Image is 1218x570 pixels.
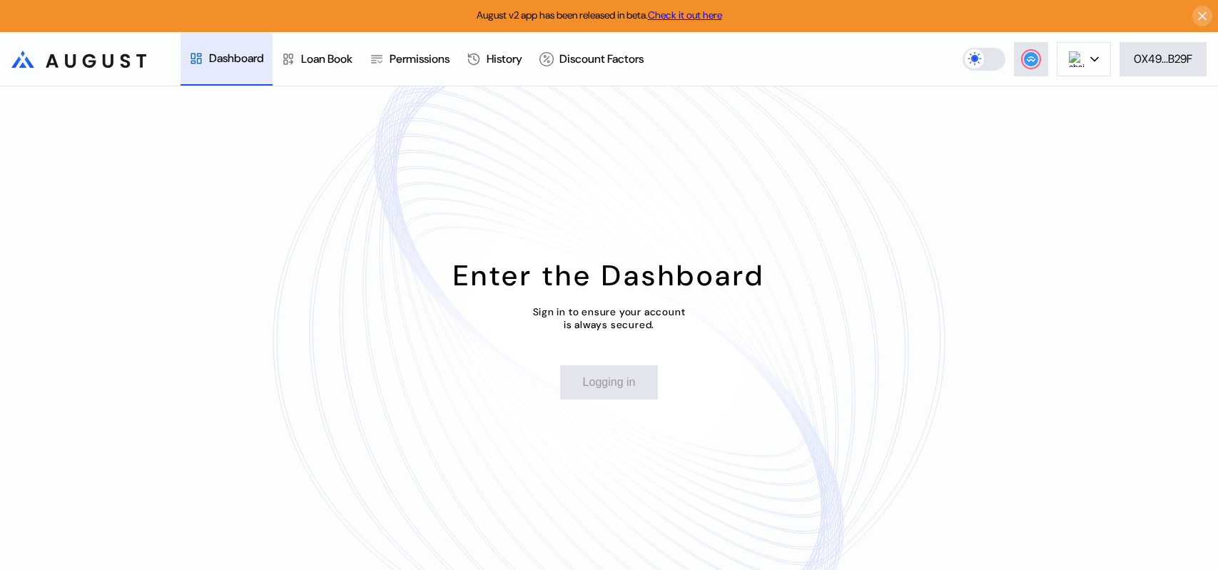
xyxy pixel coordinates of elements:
a: Loan Book [273,33,361,86]
div: Sign in to ensure your account is always secured. [533,305,686,331]
a: Check it out here [648,9,722,21]
div: History [487,51,522,66]
div: Dashboard [209,51,264,66]
div: Discount Factors [559,51,644,66]
div: Permissions [390,51,450,66]
button: Logging in [560,365,659,399]
span: August v2 app has been released in beta. [477,9,722,21]
button: chain logo [1057,42,1111,76]
img: chain logo [1069,51,1085,67]
div: Loan Book [301,51,352,66]
div: Enter the Dashboard [453,257,765,294]
a: Discount Factors [531,33,652,86]
a: History [458,33,531,86]
button: 0X49...B29F [1120,42,1207,76]
a: Permissions [361,33,458,86]
div: 0X49...B29F [1134,51,1192,66]
a: Dashboard [181,33,273,86]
